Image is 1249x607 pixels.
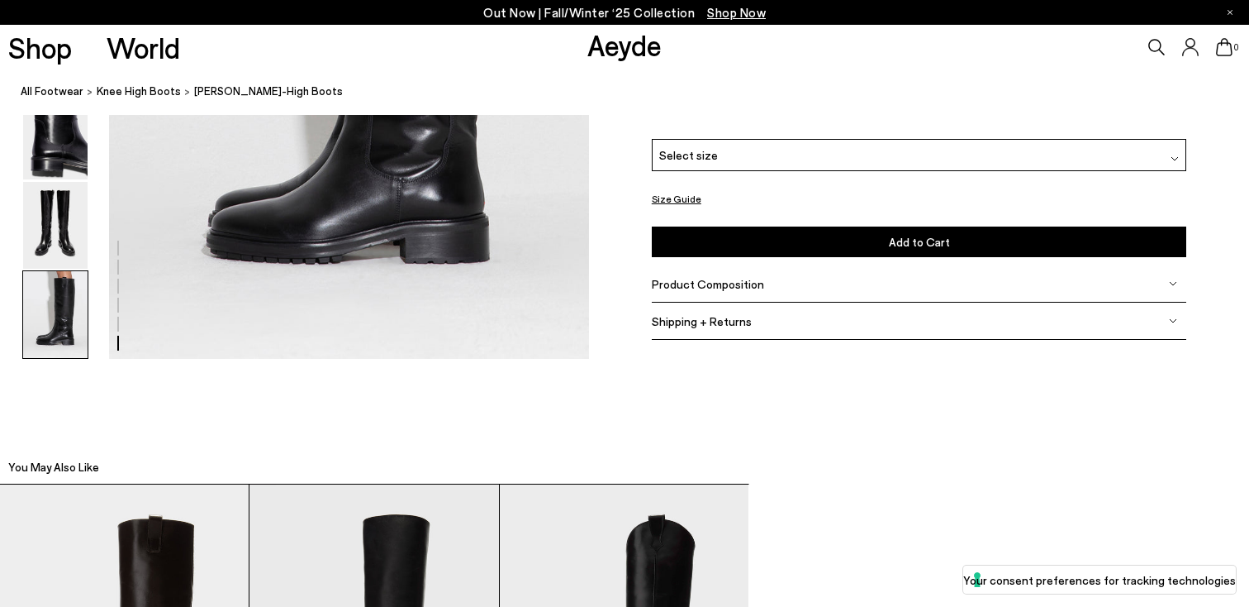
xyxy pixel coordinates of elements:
[587,27,662,62] a: Aeyde
[107,33,180,62] a: World
[889,235,950,249] span: Add to Cart
[483,2,766,23] p: Out Now | Fall/Winter ‘25 Collection
[1232,43,1241,52] span: 0
[194,83,343,100] span: [PERSON_NAME]-High Boots
[8,459,99,476] h2: You May Also Like
[1169,280,1177,289] img: svg%3E
[23,182,88,269] img: Henry Knee-High Boots - Image 5
[8,33,72,62] a: Shop
[97,83,181,100] a: knee high boots
[707,5,766,20] span: Navigate to /collections/new-in
[652,277,764,291] span: Product Composition
[21,83,83,100] a: All Footwear
[1216,38,1232,56] a: 0
[1171,155,1179,163] img: svg%3E
[659,147,718,165] span: Select size
[1169,318,1177,326] img: svg%3E
[97,84,181,98] span: knee high boots
[23,93,88,179] img: Henry Knee-High Boots - Image 4
[23,271,88,358] img: Henry Knee-High Boots - Image 6
[652,189,701,209] button: Size Guide
[963,571,1236,589] label: Your consent preferences for tracking technologies
[652,227,1187,257] button: Add to Cart
[21,69,1249,115] nav: breadcrumb
[652,314,752,328] span: Shipping + Returns
[963,566,1236,594] button: Your consent preferences for tracking technologies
